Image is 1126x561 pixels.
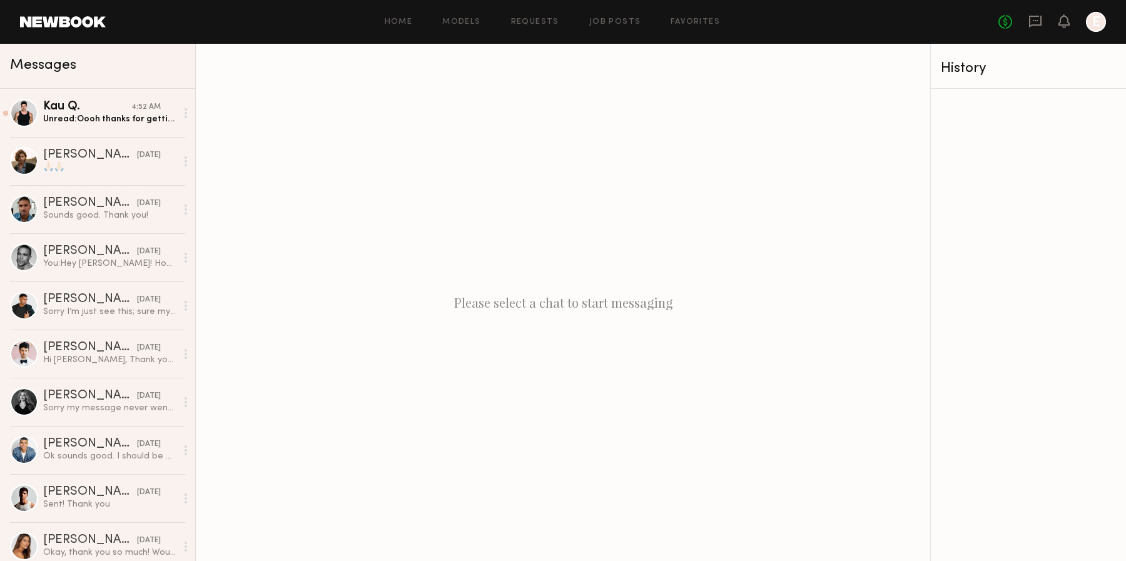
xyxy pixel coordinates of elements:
[137,294,161,306] div: [DATE]
[137,246,161,258] div: [DATE]
[43,293,137,306] div: [PERSON_NAME]
[43,210,176,221] div: Sounds good. Thank you!
[511,18,559,26] a: Requests
[43,245,137,258] div: [PERSON_NAME]
[137,535,161,547] div: [DATE]
[1086,12,1106,32] a: E
[137,149,161,161] div: [DATE]
[131,101,161,113] div: 4:52 AM
[196,44,930,561] div: Please select a chat to start messaging
[442,18,480,26] a: Models
[43,390,137,402] div: [PERSON_NAME]
[43,341,137,354] div: [PERSON_NAME]
[137,342,161,354] div: [DATE]
[137,198,161,210] div: [DATE]
[671,18,720,26] a: Favorites
[43,258,176,270] div: You: Hey [PERSON_NAME]! Hope you’re doing well. This is [PERSON_NAME] from Rebel Marketing, an ag...
[589,18,641,26] a: Job Posts
[385,18,413,26] a: Home
[43,306,176,318] div: Sorry I’m just see this; sure my number is [PHONE_NUMBER] Talk soon!
[941,61,1116,76] div: History
[10,58,76,73] span: Messages
[43,402,176,414] div: Sorry my message never went through! Must have had bad signal. I would have to do a 750 minimum u...
[43,547,176,558] div: Okay, thank you so much! Would you like me to still submit a self tape just in case?
[43,486,137,498] div: [PERSON_NAME]
[137,390,161,402] div: [DATE]
[43,161,176,173] div: 🙏🏻🙏🏻
[43,197,137,210] div: [PERSON_NAME]
[43,498,176,510] div: Sent! Thank you
[43,354,176,366] div: Hi [PERSON_NAME], Thank you so much for reaching out, and I sincerely apologize for the delay — I...
[137,438,161,450] div: [DATE]
[43,534,137,547] div: [PERSON_NAME]
[43,149,137,161] div: [PERSON_NAME]
[43,113,176,125] div: Unread: Oooh thanks for getting back to me! I am going to have to decline, though, just because I...
[43,438,137,450] div: [PERSON_NAME]
[43,450,176,462] div: Ok sounds good. I should be able to send something in [DATE].
[137,487,161,498] div: [DATE]
[43,101,131,113] div: Kau Q.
